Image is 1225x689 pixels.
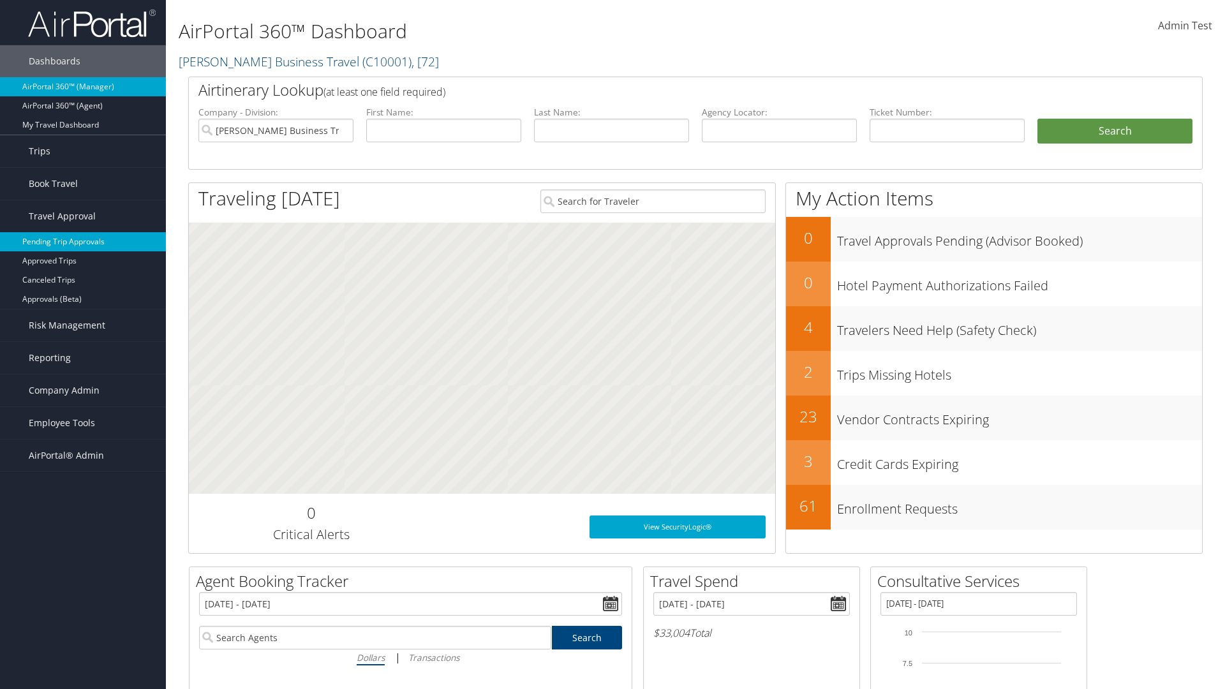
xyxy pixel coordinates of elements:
[179,18,868,45] h1: AirPortal 360™ Dashboard
[323,85,445,99] span: (at least one field required)
[786,396,1202,440] a: 23Vendor Contracts Expiring
[837,226,1202,250] h3: Travel Approvals Pending (Advisor Booked)
[198,185,340,212] h1: Traveling [DATE]
[786,351,1202,396] a: 2Trips Missing Hotels
[877,570,1087,592] h2: Consultative Services
[199,649,622,665] div: |
[366,106,521,119] label: First Name:
[786,262,1202,306] a: 0Hotel Payment Authorizations Failed
[837,360,1202,384] h3: Trips Missing Hotels
[786,450,831,472] h2: 3
[786,227,831,249] h2: 0
[786,185,1202,212] h1: My Action Items
[29,342,71,374] span: Reporting
[786,361,831,383] h2: 2
[412,53,439,70] span: , [ 72 ]
[837,404,1202,429] h3: Vendor Contracts Expiring
[870,106,1025,119] label: Ticket Number:
[786,495,831,517] h2: 61
[199,626,551,649] input: Search Agents
[837,270,1202,295] h3: Hotel Payment Authorizations Failed
[786,440,1202,485] a: 3Credit Cards Expiring
[198,106,353,119] label: Company - Division:
[786,272,831,293] h2: 0
[408,651,459,663] i: Transactions
[702,106,857,119] label: Agency Locator:
[198,526,424,544] h3: Critical Alerts
[196,570,632,592] h2: Agent Booking Tracker
[1158,19,1212,33] span: Admin Test
[653,626,850,640] h6: Total
[357,651,385,663] i: Dollars
[837,315,1202,339] h3: Travelers Need Help (Safety Check)
[29,407,95,439] span: Employee Tools
[1158,6,1212,46] a: Admin Test
[786,217,1202,262] a: 0Travel Approvals Pending (Advisor Booked)
[552,626,623,649] a: Search
[786,406,831,427] h2: 23
[540,189,766,213] input: Search for Traveler
[362,53,412,70] span: ( C10001 )
[29,168,78,200] span: Book Travel
[786,485,1202,530] a: 61Enrollment Requests
[28,8,156,38] img: airportal-logo.png
[29,200,96,232] span: Travel Approval
[903,660,912,667] tspan: 7.5
[650,570,859,592] h2: Travel Spend
[29,309,105,341] span: Risk Management
[29,374,100,406] span: Company Admin
[786,316,831,338] h2: 4
[905,629,912,637] tspan: 10
[837,494,1202,518] h3: Enrollment Requests
[198,502,424,524] h2: 0
[590,515,766,538] a: View SecurityLogic®
[29,135,50,167] span: Trips
[29,45,80,77] span: Dashboards
[837,449,1202,473] h3: Credit Cards Expiring
[653,626,690,640] span: $33,004
[1037,119,1192,144] button: Search
[786,306,1202,351] a: 4Travelers Need Help (Safety Check)
[29,440,104,471] span: AirPortal® Admin
[534,106,689,119] label: Last Name:
[179,53,439,70] a: [PERSON_NAME] Business Travel
[198,79,1108,101] h2: Airtinerary Lookup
